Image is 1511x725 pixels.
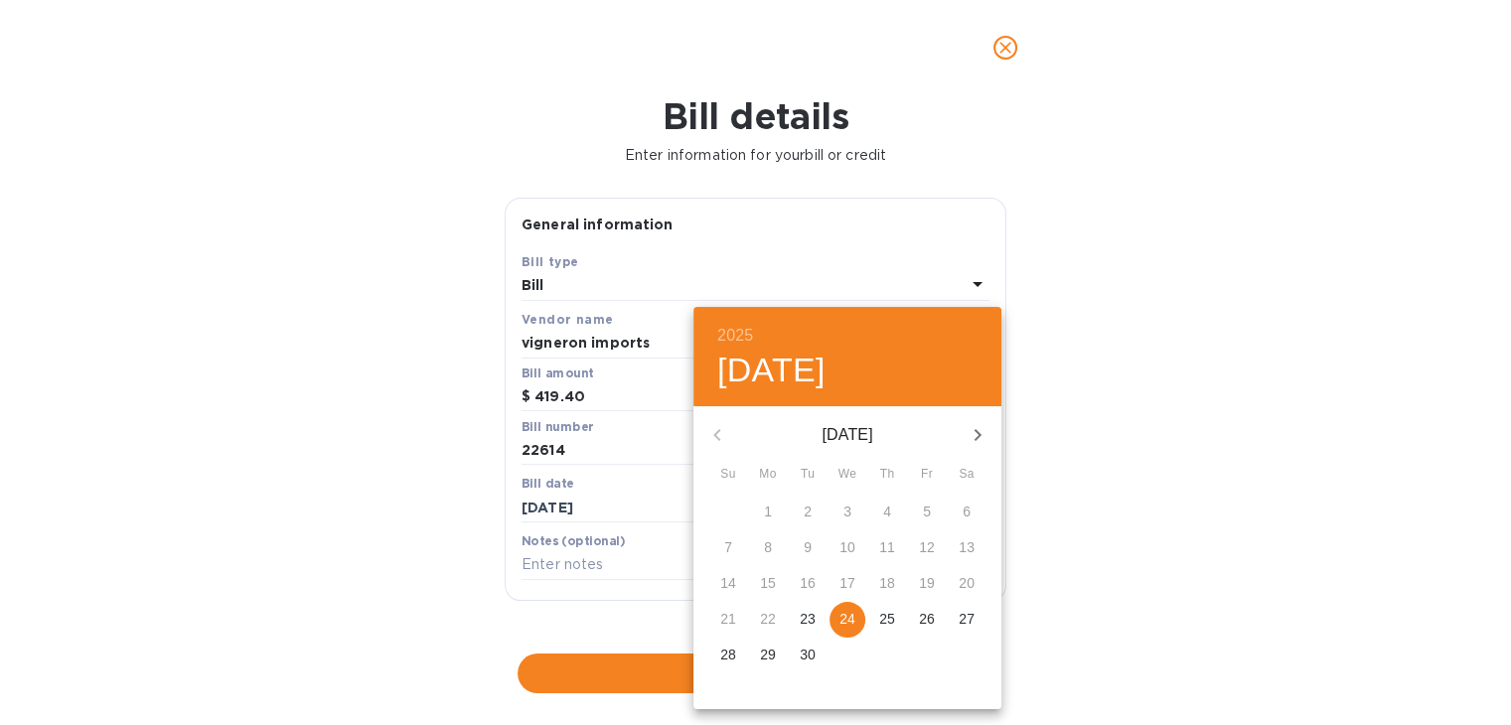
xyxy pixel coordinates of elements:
span: Tu [790,465,826,485]
button: 23 [790,602,826,638]
button: 26 [909,602,945,638]
p: 24 [839,609,855,629]
button: 28 [710,638,746,673]
button: 27 [949,602,984,638]
button: 30 [790,638,826,673]
p: 28 [720,645,736,664]
span: Mo [750,465,786,485]
span: Th [869,465,905,485]
span: We [830,465,865,485]
button: 24 [830,602,865,638]
p: 29 [760,645,776,664]
button: 29 [750,638,786,673]
p: 27 [959,609,975,629]
p: 25 [879,609,895,629]
button: 2025 [717,322,753,350]
p: 23 [800,609,816,629]
button: 25 [869,602,905,638]
p: 26 [919,609,935,629]
p: 30 [800,645,816,664]
span: Fr [909,465,945,485]
button: [DATE] [717,350,826,391]
span: Sa [949,465,984,485]
span: Su [710,465,746,485]
p: [DATE] [741,423,954,447]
